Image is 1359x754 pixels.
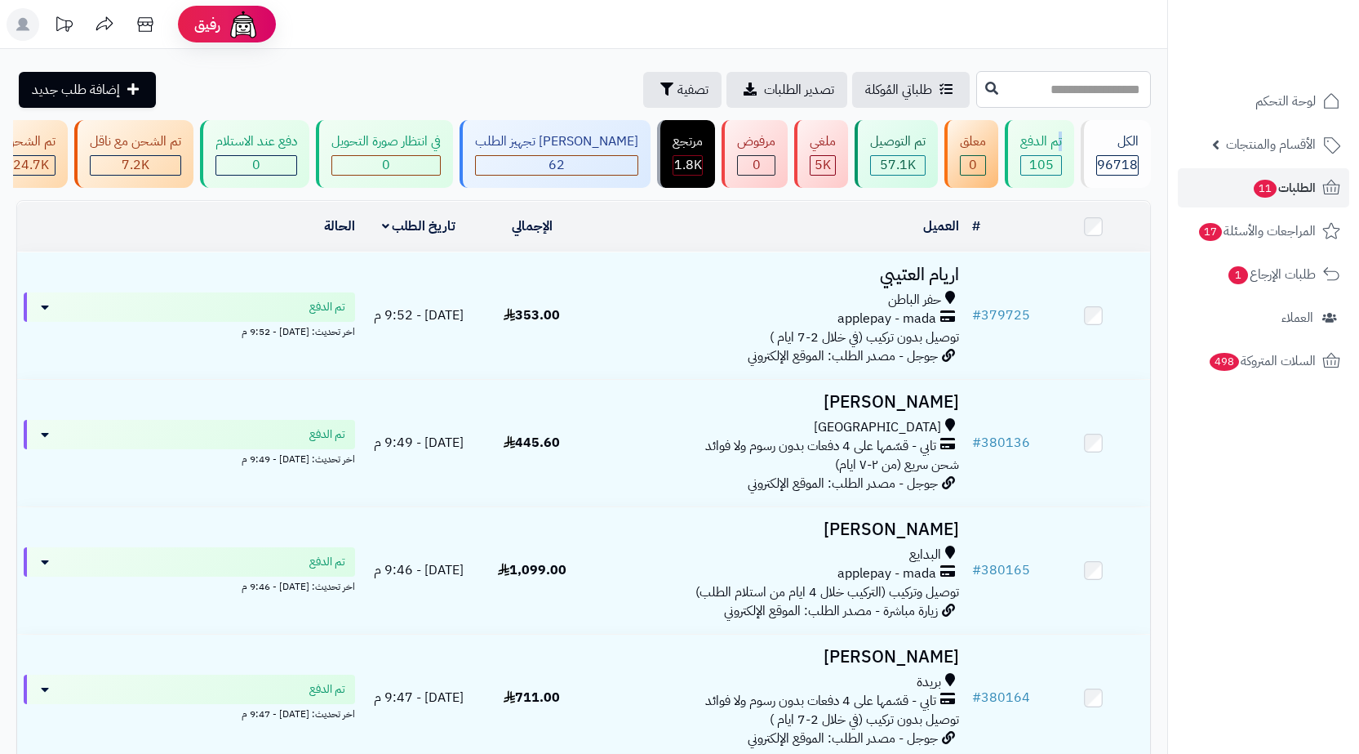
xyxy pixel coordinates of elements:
[122,155,149,175] span: 7.2K
[1096,132,1139,151] div: الكل
[24,449,355,466] div: اخر تحديث: [DATE] - 9:49 م
[374,560,464,580] span: [DATE] - 9:46 م
[705,437,936,456] span: تابي - قسّمها على 4 دفعات بدون رسوم ولا فوائد
[1178,212,1349,251] a: المراجعات والأسئلة17
[851,120,941,188] a: تم التوصيل 57.1K
[865,80,932,100] span: طلباتي المُوكلة
[1255,90,1316,113] span: لوحة التحكم
[1281,306,1313,329] span: العملاء
[972,306,1030,325] a: #379725
[1178,82,1349,121] a: لوحة التحكم
[215,132,297,151] div: دفع عند الاستلام
[504,688,560,707] span: 711.00
[791,120,851,188] a: ملغي 5K
[969,155,977,175] span: 0
[941,120,1001,188] a: معلق 0
[1227,263,1316,286] span: طلبات الإرجاع
[1178,168,1349,207] a: الطلبات11
[837,310,936,328] span: applepay - mada
[24,577,355,594] div: اخر تحديث: [DATE] - 9:46 م
[24,322,355,339] div: اخر تحديث: [DATE] - 9:52 م
[595,393,959,412] h3: [PERSON_NAME]
[810,132,836,151] div: ملغي
[309,554,345,570] span: تم الدفع
[643,72,722,108] button: تصفية
[382,216,456,236] a: تاريخ الطلب
[13,155,49,175] span: 24.7K
[673,156,702,175] div: 1847
[724,601,938,621] span: زيارة مباشرة - مصدر الطلب: الموقع الإلكتروني
[770,328,959,347] span: توصيل بدون تركيب (في خلال 2-7 ايام )
[1029,155,1054,175] span: 105
[972,433,981,453] span: #
[475,132,638,151] div: [PERSON_NAME] تجهيز الطلب
[1198,222,1222,241] span: 17
[1248,32,1343,66] img: logo-2.png
[811,156,835,175] div: 4998
[374,433,464,453] span: [DATE] - 9:49 م
[43,8,84,45] a: تحديثات المنصة
[1228,265,1248,284] span: 1
[595,265,959,284] h3: اريام العتيبي
[332,156,440,175] div: 0
[456,120,654,188] a: [PERSON_NAME] تجهيز الطلب 62
[194,15,220,34] span: رفيق
[770,710,959,729] span: توصيل بدون تركيب (في خلال 2-7 ايام )
[695,582,959,602] span: توصيل وتركيب (التركيب خلال 4 ايام من استلام الطلب)
[972,216,980,236] a: #
[548,155,565,175] span: 62
[595,520,959,539] h3: [PERSON_NAME]
[374,306,464,325] span: [DATE] - 9:52 م
[1097,155,1138,175] span: 96718
[504,306,560,325] span: 353.00
[1252,176,1316,199] span: الطلبات
[309,299,345,315] span: تم الدفع
[705,692,936,711] span: تابي - قسّمها على 4 دفعات بدون رسوم ولا فوائد
[738,156,775,175] div: 0
[227,8,260,41] img: ai-face.png
[852,72,970,108] a: طلباتي المُوكلة
[674,155,702,175] span: 1.8K
[888,291,941,310] span: حفر الباطن
[923,216,959,236] a: العميل
[880,155,916,175] span: 57.1K
[313,120,456,188] a: في انتظار صورة التحويل 0
[972,688,1030,707] a: #380164
[961,156,985,175] div: 0
[726,72,847,108] a: تصدير الطلبات
[216,156,296,175] div: 0
[835,455,959,475] span: شحن سريع (من ٢-٧ ايام)
[32,80,120,100] span: إضافة طلب جديد
[718,120,791,188] a: مرفوض 0
[837,564,936,583] span: applepay - mada
[7,156,55,175] div: 24681
[595,648,959,667] h3: [PERSON_NAME]
[324,216,355,236] a: الحالة
[673,132,703,151] div: مرتجع
[870,132,926,151] div: تم التوصيل
[498,560,566,580] span: 1,099.00
[71,120,197,188] a: تم الشحن مع ناقل 7.2K
[1001,120,1077,188] a: تم الدفع 105
[871,156,925,175] div: 57060
[748,729,938,748] span: جوجل - مصدر الطلب: الموقع الإلكتروني
[748,474,938,493] span: جوجل - مصدر الطلب: الموقع الإلكتروني
[382,155,390,175] span: 0
[24,704,355,721] div: اخر تحديث: [DATE] - 9:47 م
[909,546,941,564] span: البدايع
[917,673,941,692] span: بريدة
[1020,132,1062,151] div: تم الدفع
[309,426,345,443] span: تم الدفع
[1209,352,1240,371] span: 498
[972,306,981,325] span: #
[476,156,637,175] div: 62
[972,688,981,707] span: #
[90,132,181,151] div: تم الشحن مع ناقل
[972,560,981,580] span: #
[197,120,313,188] a: دفع عند الاستلام 0
[764,80,834,100] span: تصدير الطلبات
[504,433,560,453] span: 445.60
[1226,133,1316,156] span: الأقسام والمنتجات
[309,681,345,698] span: تم الدفع
[677,80,708,100] span: تصفية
